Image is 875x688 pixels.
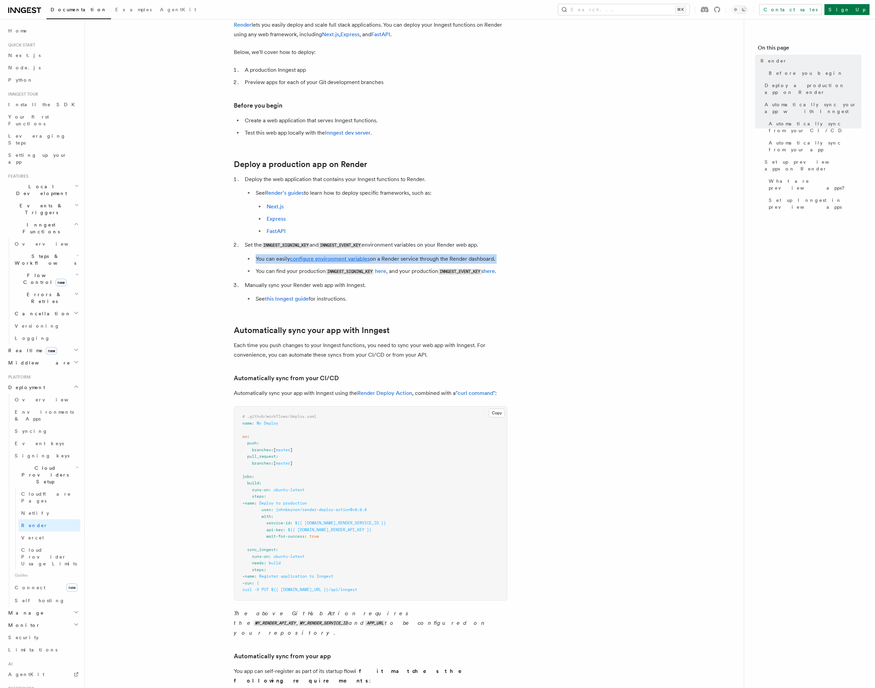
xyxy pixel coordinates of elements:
[12,291,74,305] span: Errors & Retries
[5,374,31,380] span: Platform
[243,280,507,304] li: Manually sync your Render web app with Inngest.
[234,388,507,398] p: Automatically sync your app with Inngest using the , combined with a :
[242,581,245,586] span: -
[271,461,273,466] span: :
[242,474,252,479] span: jobs
[8,65,41,70] span: Node.js
[12,465,76,485] span: Cloud Providers Setup
[262,243,310,248] code: INNGEST_SIGNING_KEY
[5,92,38,97] span: Inngest tour
[758,44,861,55] h4: On this page
[273,554,305,559] span: ubuntu-latest
[290,461,293,466] span: ]
[326,269,374,275] code: INNGEST_SIGNING_KEY
[242,587,357,592] span: curl -X PUT ${{ [DOMAIN_NAME]_URL }}/api/inngest
[46,347,57,355] span: new
[247,434,250,439] span: :
[8,53,41,58] span: Next.js
[111,2,156,18] a: Examples
[15,585,45,590] span: Connect
[242,421,252,426] span: name
[5,202,75,216] span: Events & Triggers
[252,448,271,452] span: branches
[290,256,370,262] a: configure environment variables
[242,414,317,419] span: # .github/workflows/deploy.yaml
[267,216,286,222] a: Express
[8,635,39,640] span: Security
[234,20,507,39] p: lets you easily deploy and scale full stack applications. You can deploy your Inngest functions o...
[257,441,259,445] span: :
[283,527,285,532] span: :
[365,620,385,626] code: APP_URL
[265,190,304,196] a: Render's guides
[8,27,27,34] span: Home
[769,197,861,210] span: Set up Inngest in preview apps
[257,581,259,586] span: |
[18,488,80,507] a: Cloudflare Pages
[5,238,80,344] div: Inngest Functions
[259,481,261,485] span: :
[766,137,861,156] a: Automatically sync from your app
[5,174,28,179] span: Features
[12,269,80,288] button: Flow Controlnew
[8,152,67,165] span: Setting up your app
[12,570,80,581] span: Guides
[5,359,70,366] span: Middleware
[46,2,111,19] a: Documentation
[252,567,264,572] span: steps
[247,481,259,485] span: build
[21,535,45,540] span: Vercel
[12,320,80,332] a: Versioning
[259,501,307,506] span: Deploy to production
[758,55,861,67] a: Render
[261,514,271,519] span: with
[5,609,44,616] span: Manage
[5,111,80,130] a: Your first Functions
[438,269,481,275] code: INNGEST_EVENT_KEY
[259,574,333,579] span: Register application to Inngest
[234,22,252,28] a: Render
[298,620,349,626] code: MY_RENDER_SERVICE_ID
[271,507,273,512] span: :
[264,561,266,565] span: :
[5,357,80,369] button: Middleware
[766,175,861,194] a: What are preview apps?
[234,610,487,636] em: The above GitHub Action requires the , and to be configured on your repository.
[5,344,80,357] button: Realtimenew
[254,620,297,626] code: MY_RENDER_API_KEY
[234,668,471,684] strong: if it matches the following requirements
[762,98,861,118] a: Automatically sync your app with Inngest
[234,341,507,360] p: Each time you push changes to your Inngest functions, you need to sync your web app with Inngest....
[759,4,822,15] a: Contact sales
[247,547,276,552] span: sync_inngest
[15,598,65,603] span: Self hosting
[18,532,80,544] a: Vercel
[18,544,80,570] a: Cloud Provider Usage Limits
[456,390,495,396] a: "curl command"
[242,574,245,579] span: -
[252,487,269,492] span: runs-on
[766,118,861,137] a: Automatically sync from your CI/CD
[266,521,290,525] span: service-id
[51,7,107,12] span: Documentation
[252,494,264,499] span: steps
[156,2,200,18] a: AgentKit
[276,448,290,452] span: master
[254,254,507,264] li: You can easily on a Render service through the Render dashboard.
[12,250,80,269] button: Steps & Workflows
[731,5,748,14] button: Toggle dark mode
[252,554,269,559] span: runs-on
[5,219,80,238] button: Inngest Functions
[769,139,861,153] span: Automatically sync from your app
[371,31,390,38] a: FastAPI
[8,114,49,126] span: Your first Functions
[5,394,80,607] div: Deployment
[558,4,689,15] button: Search...⌘K
[769,178,861,191] span: What are preview apps?
[254,574,257,579] span: :
[12,462,80,488] button: Cloud Providers Setup
[252,474,254,479] span: :
[8,133,66,146] span: Leveraging Steps
[269,561,281,565] span: build
[766,67,861,79] a: Before you begin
